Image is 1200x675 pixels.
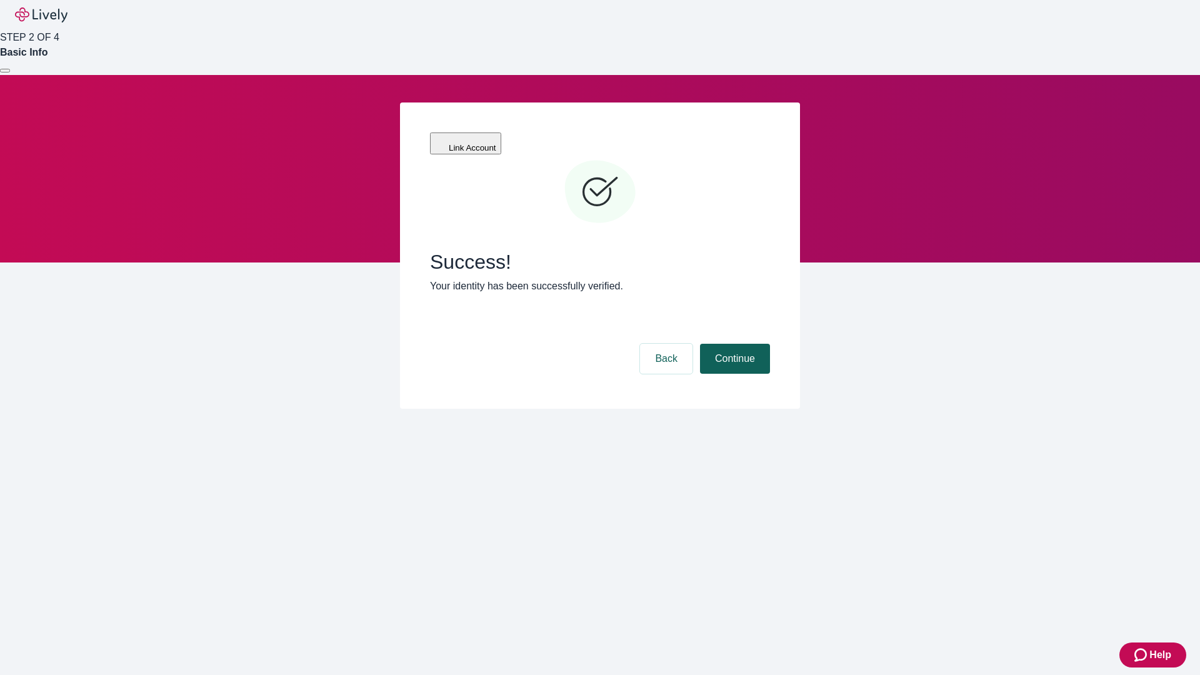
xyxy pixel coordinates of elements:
span: Success! [430,250,770,274]
svg: Zendesk support icon [1134,647,1149,662]
button: Zendesk support iconHelp [1119,642,1186,667]
svg: Checkmark icon [562,155,637,230]
button: Continue [700,344,770,374]
button: Link Account [430,132,501,154]
img: Lively [15,7,67,22]
span: Help [1149,647,1171,662]
p: Your identity has been successfully verified. [430,279,770,294]
button: Back [640,344,692,374]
